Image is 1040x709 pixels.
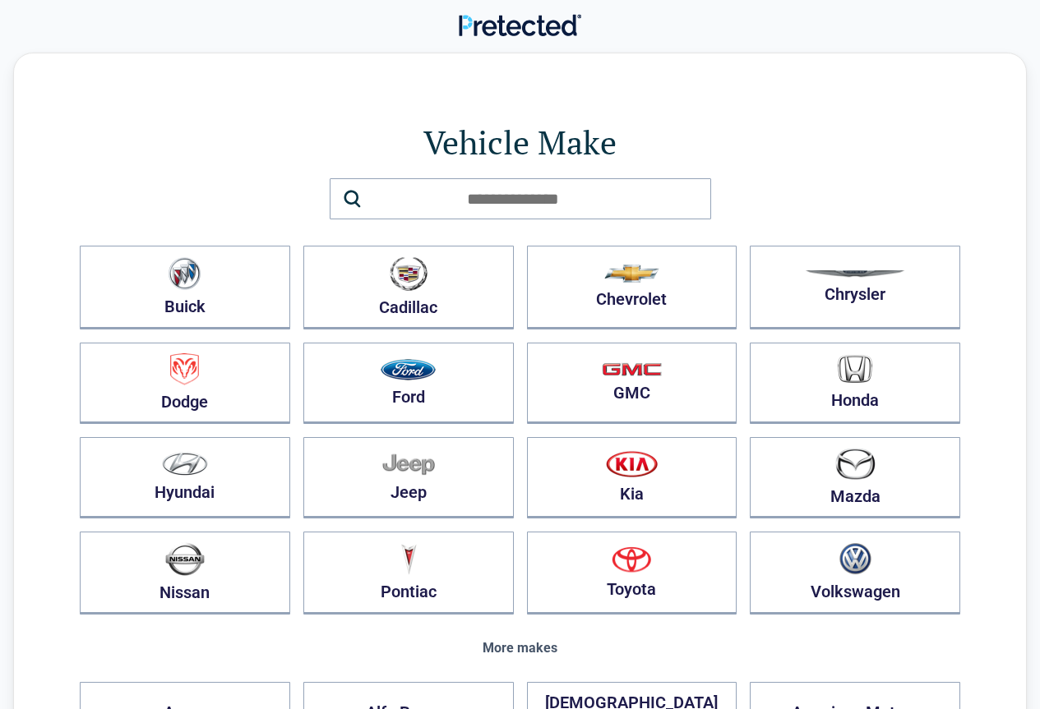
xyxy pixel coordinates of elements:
button: Pontiac [303,532,514,615]
button: Buick [80,246,290,329]
button: Honda [750,343,960,424]
button: Kia [527,437,737,518]
button: Chrysler [750,246,960,329]
div: More makes [80,641,960,656]
button: Ford [303,343,514,424]
button: Jeep [303,437,514,518]
button: Nissan [80,532,290,615]
h1: Vehicle Make [80,119,960,165]
button: Chevrolet [527,246,737,329]
button: Hyundai [80,437,290,518]
button: Toyota [527,532,737,615]
button: Cadillac [303,246,514,329]
button: Mazda [750,437,960,518]
button: GMC [527,343,737,424]
button: Dodge [80,343,290,424]
button: Volkswagen [750,532,960,615]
